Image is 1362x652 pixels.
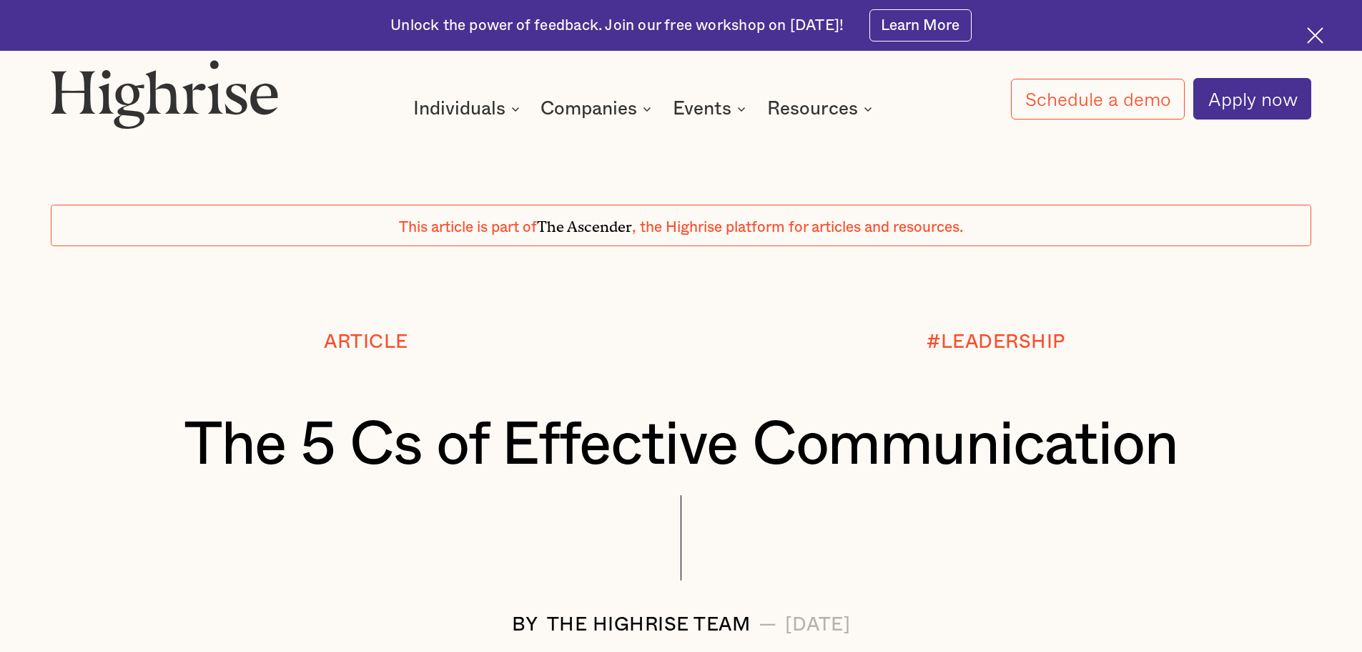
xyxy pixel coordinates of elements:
[673,100,731,117] div: Events
[767,100,858,117] div: Resources
[632,220,963,235] span: , the Highrise platform for articles and resources.
[413,100,505,117] div: Individuals
[537,214,632,232] span: The Ascender
[1307,27,1323,44] img: Cross icon
[869,9,972,42] a: Learn More
[673,100,750,117] div: Events
[104,412,1259,479] h1: The 5 Cs of Effective Communication
[767,100,877,117] div: Resources
[51,59,278,128] img: Highrise logo
[541,100,656,117] div: Companies
[785,614,850,635] div: [DATE]
[390,16,844,36] div: Unlock the power of feedback. Join our free workshop on [DATE]!
[759,614,777,635] div: —
[512,614,538,635] div: BY
[413,100,524,117] div: Individuals
[541,100,637,117] div: Companies
[1011,79,1185,120] a: Schedule a demo
[1193,78,1311,120] a: Apply now
[399,220,537,235] span: This article is part of
[547,614,751,635] div: The Highrise Team
[324,331,408,352] div: Article
[927,331,1065,352] div: #LEADERSHIP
